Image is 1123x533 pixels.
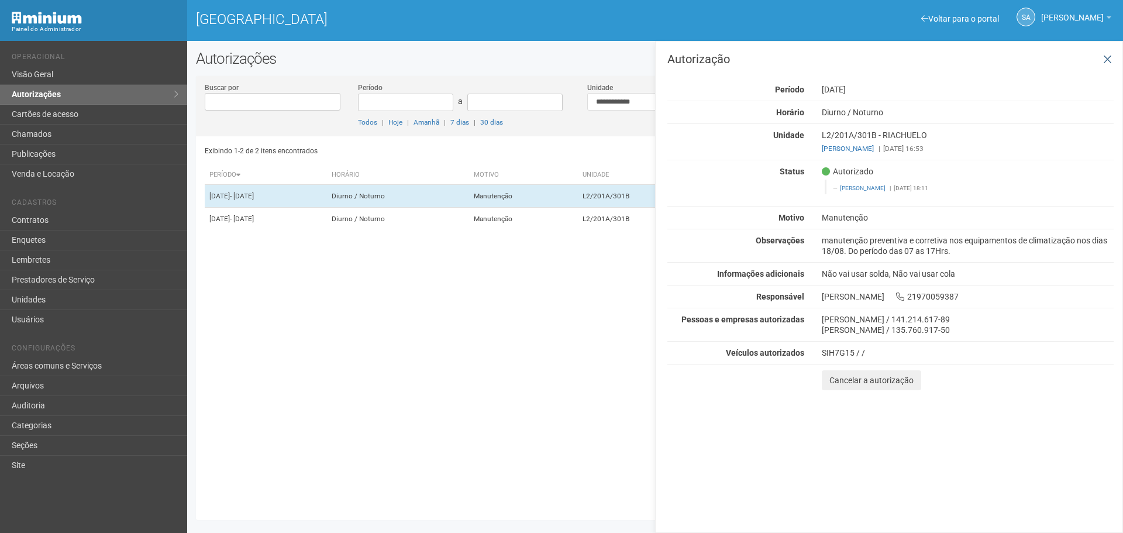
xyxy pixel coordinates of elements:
td: [DATE] [205,185,327,208]
strong: Responsável [756,292,804,301]
span: | [890,185,891,191]
a: [PERSON_NAME] [1041,15,1111,24]
a: Hoje [388,118,402,126]
strong: Veículos autorizados [726,348,804,357]
div: [PERSON_NAME] 21970059387 [813,291,1122,302]
h2: Autorizações [196,50,1114,67]
footer: [DATE] 18:11 [833,184,1107,192]
strong: Pessoas e empresas autorizadas [681,315,804,324]
div: Painel do Administrador [12,24,178,35]
div: L2/201A/301B - RIACHUELO [813,130,1122,154]
td: Diurno / Noturno [327,208,469,231]
div: SIH7G15 / / [822,348,1114,358]
span: a [458,97,463,106]
li: Configurações [12,344,178,356]
span: Silvio Anjos [1041,2,1104,22]
a: [PERSON_NAME] [822,145,874,153]
span: | [444,118,446,126]
a: Todos [358,118,377,126]
div: Diurno / Noturno [813,107,1122,118]
strong: Observações [756,236,804,245]
th: Período [205,166,327,185]
span: - [DATE] [230,192,254,200]
div: [PERSON_NAME] / 135.760.917-50 [822,325,1114,335]
td: L2/201A/301B [578,185,705,208]
label: Unidade [587,82,613,93]
strong: Horário [776,108,804,117]
a: [PERSON_NAME] [840,185,886,191]
li: Operacional [12,53,178,65]
strong: Motivo [778,213,804,222]
th: Horário [327,166,469,185]
h3: Autorização [667,53,1114,65]
div: manutenção preventiva e corretiva nos equipamentos de climatização nos dias 18/08. Do período das... [813,235,1122,256]
th: Unidade [578,166,705,185]
a: SA [1017,8,1035,26]
td: Manutenção [469,208,578,231]
span: Autorizado [822,166,873,177]
span: | [382,118,384,126]
span: | [879,145,880,153]
td: Diurno / Noturno [327,185,469,208]
a: Voltar para o portal [921,14,999,23]
label: Período [358,82,383,93]
a: 30 dias [480,118,503,126]
div: [PERSON_NAME] / 141.214.617-89 [822,314,1114,325]
div: Manutenção [813,212,1122,223]
h1: [GEOGRAPHIC_DATA] [196,12,646,27]
strong: Informações adicionais [717,269,804,278]
th: Motivo [469,166,578,185]
img: Minium [12,12,82,24]
td: Manutenção [469,185,578,208]
div: [DATE] [813,84,1122,95]
span: - [DATE] [230,215,254,223]
span: | [474,118,476,126]
a: 7 dias [450,118,469,126]
span: | [407,118,409,126]
td: L2/201A/301B [578,208,705,231]
div: Não vai usar solda, Não vai usar cola [813,269,1122,279]
label: Buscar por [205,82,239,93]
strong: Unidade [773,130,804,140]
td: [DATE] [205,208,327,231]
a: Amanhã [414,118,439,126]
li: Cadastros [12,198,178,211]
strong: Status [780,167,804,176]
button: Cancelar a autorização [822,370,921,390]
div: Exibindo 1-2 de 2 itens encontrados [205,142,652,160]
div: [DATE] 16:53 [822,143,1114,154]
strong: Período [775,85,804,94]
